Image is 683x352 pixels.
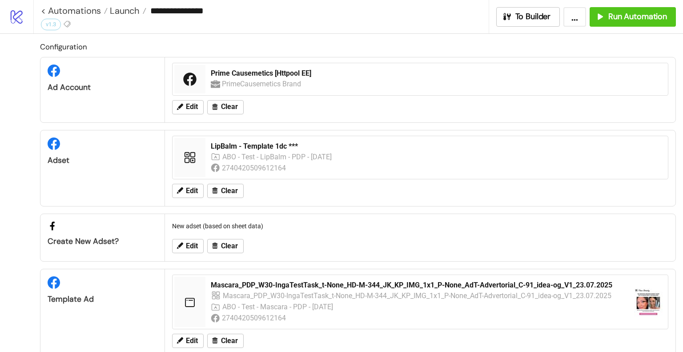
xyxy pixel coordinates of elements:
div: v1.3 [41,19,61,30]
button: Clear [207,184,244,198]
button: ... [563,7,586,27]
button: Clear [207,239,244,253]
div: Template Ad [48,294,157,304]
button: Edit [172,239,204,253]
a: < Automations [41,6,108,15]
div: Ad Account [48,82,157,93]
span: Clear [221,187,238,195]
h2: Configuration [40,41,676,53]
span: Run Automation [608,12,667,22]
button: Edit [172,334,204,348]
div: New adset (based on sheet data) [169,218,672,235]
span: Clear [221,103,238,111]
button: Edit [172,100,204,114]
span: Edit [186,337,198,345]
div: Adset [48,155,157,166]
div: LipBalm - Template 1dc *** [211,142,663,151]
button: To Builder [496,7,560,27]
button: Run Automation [590,7,676,27]
div: 2740420509612164 [222,162,287,174]
span: Edit [186,187,198,195]
div: Mascara_PDP_W30-IngaTestTask_t-None_HD-M-344_JK_KP_IMG_1x1_P-None_AdT-Advertorial_C-91_idea-og_V1... [211,280,627,290]
span: To Builder [515,12,551,22]
div: PrimeCausemetics Brand [222,78,302,89]
button: Edit [172,184,204,198]
div: Prime Causemetics [Httpool EE] [211,69,663,78]
div: 2740420509612164 [222,312,287,324]
span: Launch [108,5,140,16]
img: https://external-fra5-2.xx.fbcdn.net/emg1/v/t13/18000477850161030225?url=https%3A%2F%2Fwww.facebo... [634,288,663,316]
button: Clear [207,100,244,114]
div: ABO - Test - LipBalm - PDP - [DATE] [222,151,333,162]
span: Edit [186,242,198,250]
span: Clear [221,337,238,345]
button: Clear [207,334,244,348]
div: Create new adset? [48,236,157,247]
div: Mascara_PDP_W30-IngaTestTask_t-None_HD-M-344_JK_KP_IMG_1x1_P-None_AdT-Advertorial_C-91_idea-og_V1... [223,290,612,301]
span: Edit [186,103,198,111]
div: ABO - Test - Mascara - PDP - [DATE] [222,301,334,312]
span: Clear [221,242,238,250]
a: Launch [108,6,146,15]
